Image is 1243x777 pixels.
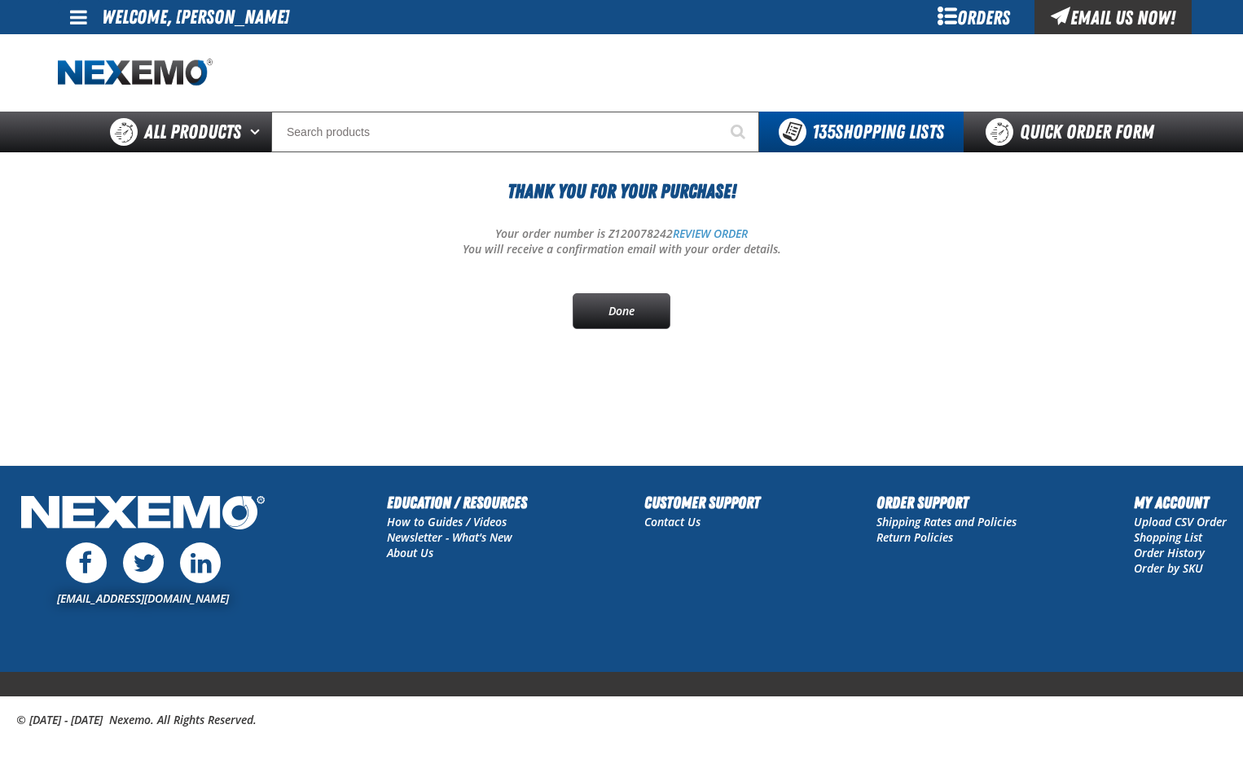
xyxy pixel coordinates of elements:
[644,490,760,515] h2: Customer Support
[58,242,1185,257] p: You will receive a confirmation email with your order details.
[718,112,759,152] button: Start Searching
[387,545,433,560] a: About Us
[58,226,1185,242] p: Your order number is Z120078242
[16,490,270,538] img: Nexemo Logo
[812,121,944,143] span: Shopping Lists
[759,112,964,152] button: You have 135 Shopping Lists. Open to view details
[876,490,1017,515] h2: Order Support
[58,177,1185,206] h1: Thank You For Your Purchase!
[573,293,670,329] a: Done
[876,529,953,545] a: Return Policies
[876,514,1017,529] a: Shipping Rates and Policies
[1134,560,1203,576] a: Order by SKU
[144,117,241,147] span: All Products
[1134,514,1227,529] a: Upload CSV Order
[964,112,1184,152] a: Quick Order Form
[271,112,759,152] input: Search
[387,514,507,529] a: How to Guides / Videos
[57,590,229,606] a: [EMAIL_ADDRESS][DOMAIN_NAME]
[1134,490,1227,515] h2: My Account
[1134,545,1205,560] a: Order History
[387,529,512,545] a: Newsletter - What's New
[1134,529,1202,545] a: Shopping List
[673,226,748,241] a: REVIEW ORDER
[644,514,701,529] a: Contact Us
[244,112,271,152] button: Open All Products pages
[812,121,835,143] strong: 135
[58,59,213,87] a: Home
[58,59,213,87] img: Nexemo logo
[387,490,527,515] h2: Education / Resources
